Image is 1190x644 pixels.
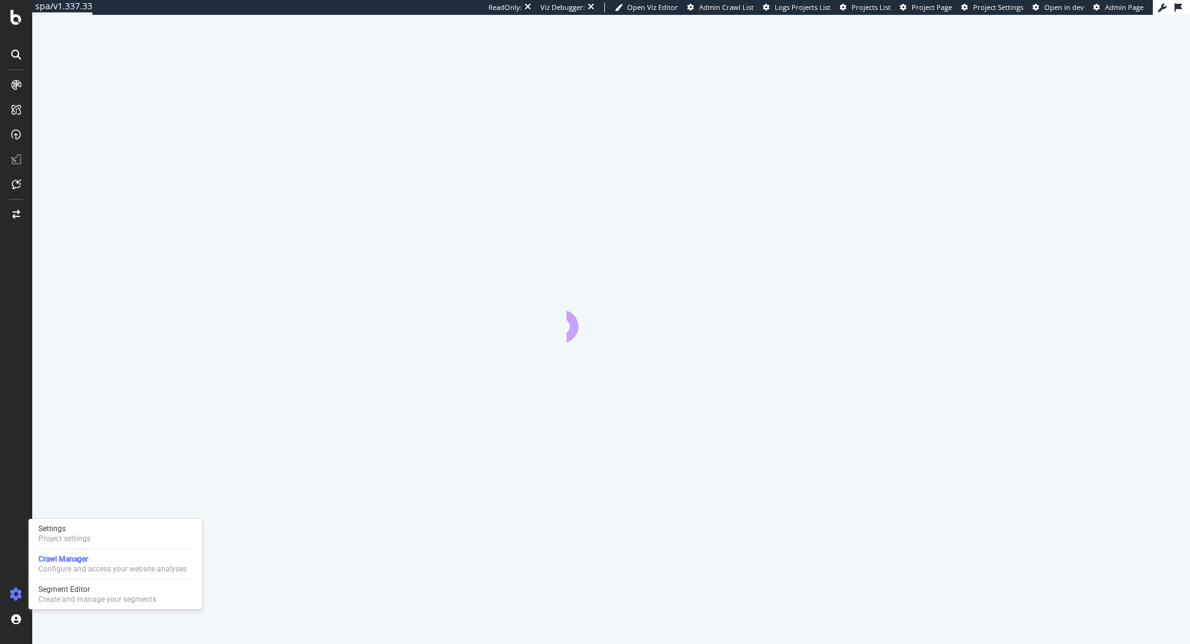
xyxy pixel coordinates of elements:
[38,534,90,544] div: Project settings
[488,2,522,12] div: ReadOnly:
[38,594,156,604] div: Create and manage your segments
[33,553,197,575] a: Crawl ManagerConfigure and access your website analyses
[1105,2,1144,12] span: Admin Page
[33,523,197,545] a: SettingsProject settings
[566,298,656,342] div: animation
[763,2,831,12] a: Logs Projects List
[1044,2,1084,12] span: Open in dev
[1093,2,1144,12] a: Admin Page
[38,554,187,564] div: Crawl Manager
[961,2,1023,12] a: Project Settings
[900,2,952,12] a: Project Page
[615,2,678,12] a: Open Viz Editor
[973,2,1023,12] span: Project Settings
[699,2,754,12] span: Admin Crawl List
[912,2,952,12] span: Project Page
[33,583,197,606] a: Segment EditorCreate and manage your segments
[540,2,585,12] div: Viz Debugger:
[687,2,754,12] a: Admin Crawl List
[38,524,90,534] div: Settings
[38,584,156,594] div: Segment Editor
[38,564,187,574] div: Configure and access your website analyses
[1033,2,1084,12] a: Open in dev
[775,2,831,12] span: Logs Projects List
[840,2,891,12] a: Projects List
[627,2,678,12] span: Open Viz Editor
[852,2,891,12] span: Projects List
